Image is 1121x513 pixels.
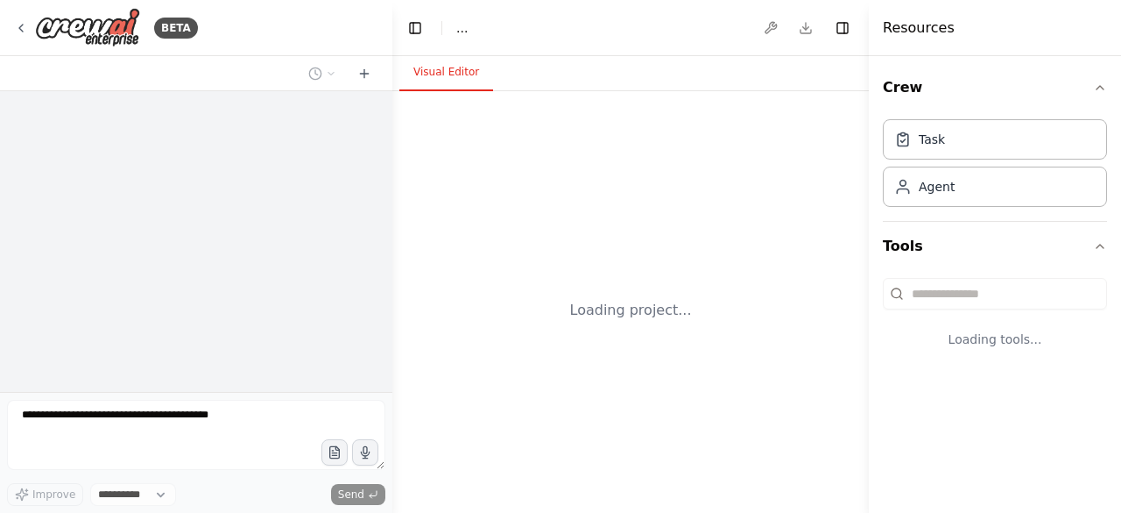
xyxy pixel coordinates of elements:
div: Loading project... [570,300,692,321]
button: Upload files [321,439,348,466]
div: Agent [919,178,955,196]
button: Improve [7,483,83,506]
nav: breadcrumb [456,19,468,37]
button: Tools [883,222,1107,271]
button: Visual Editor [399,54,493,91]
div: Crew [883,112,1107,221]
button: Hide left sidebar [403,16,427,40]
button: Hide right sidebar [830,16,855,40]
div: Tools [883,271,1107,376]
div: Loading tools... [883,317,1107,362]
button: Click to speak your automation idea [352,439,378,466]
span: Improve [32,488,75,502]
button: Send [331,484,385,505]
span: ... [456,19,468,37]
span: Send [338,488,364,502]
img: Logo [35,8,140,47]
button: Switch to previous chat [301,63,343,84]
div: Task [919,131,945,148]
button: Start a new chat [350,63,378,84]
button: Crew [883,63,1107,112]
div: BETA [154,18,198,39]
h4: Resources [883,18,955,39]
